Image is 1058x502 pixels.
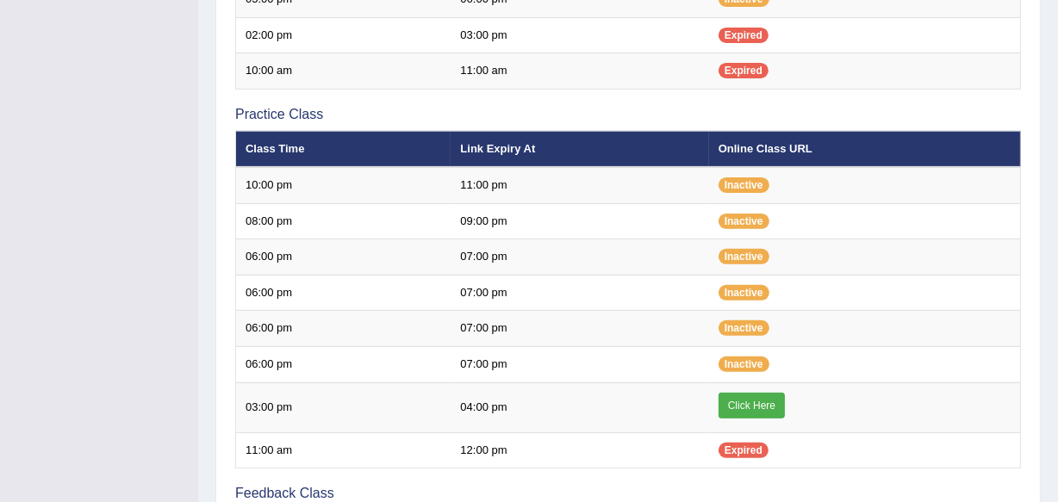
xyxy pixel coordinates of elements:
span: Inactive [719,214,769,229]
td: 07:00 pm [451,275,708,311]
td: 08:00 pm [236,203,451,239]
td: 07:00 pm [451,239,708,276]
td: 10:00 pm [236,167,451,203]
td: 07:00 pm [451,311,708,347]
span: Expired [719,63,769,78]
td: 03:00 pm [236,382,451,432]
td: 06:00 pm [236,347,451,383]
h3: Feedback Class [235,486,1021,501]
td: 06:00 pm [236,311,451,347]
span: Inactive [719,285,769,301]
th: Class Time [236,131,451,167]
td: 11:00 pm [451,167,708,203]
td: 12:00 pm [451,432,708,468]
td: 02:00 pm [236,17,451,53]
th: Link Expiry At [451,131,708,167]
th: Online Class URL [709,131,1021,167]
td: 06:00 pm [236,275,451,311]
a: Click Here [719,393,785,418]
span: Inactive [719,356,769,372]
span: Inactive [719,177,769,193]
span: Inactive [719,320,769,336]
td: 11:00 am [236,432,451,468]
span: Expired [719,28,769,43]
td: 07:00 pm [451,347,708,383]
h3: Practice Class [235,107,1021,122]
td: 10:00 am [236,53,451,90]
td: 09:00 pm [451,203,708,239]
td: 04:00 pm [451,382,708,432]
td: 03:00 pm [451,17,708,53]
span: Expired [719,443,769,458]
td: 06:00 pm [236,239,451,276]
span: Inactive [719,249,769,264]
td: 11:00 am [451,53,708,90]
